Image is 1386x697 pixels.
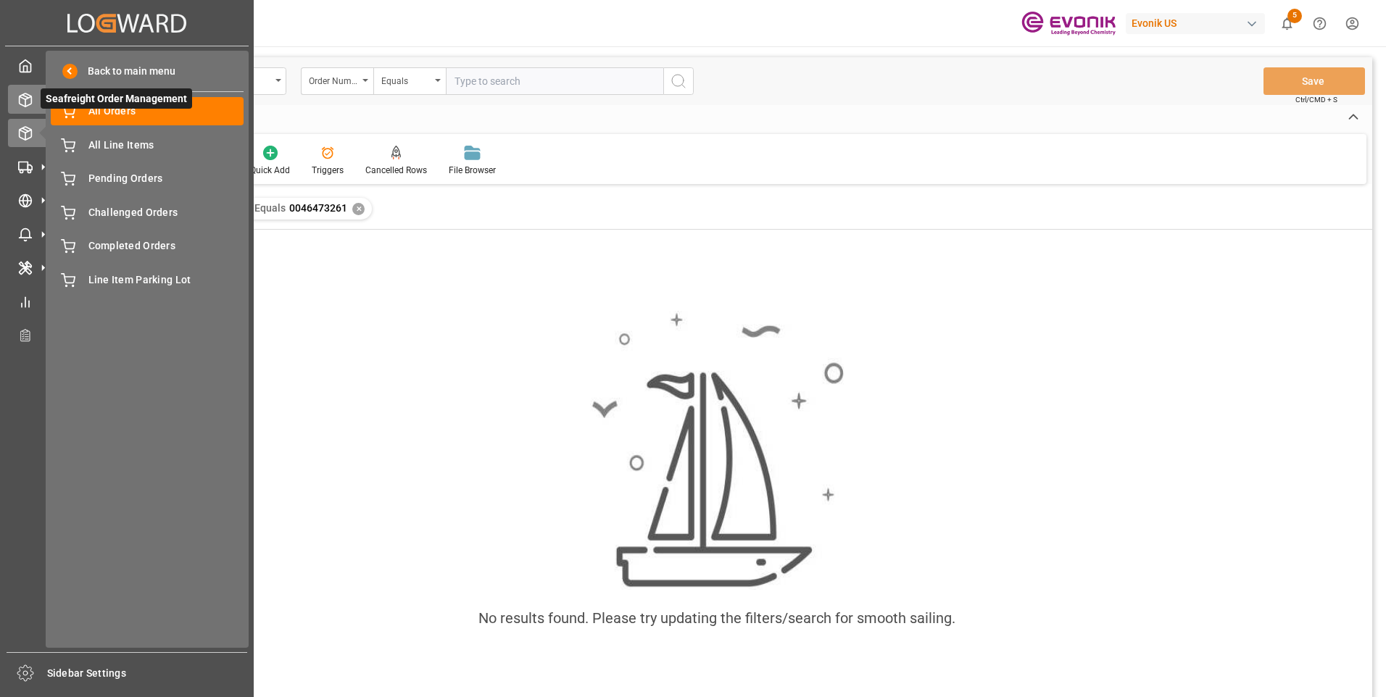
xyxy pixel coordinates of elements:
[590,311,844,590] img: smooth_sailing.jpeg
[1295,94,1337,105] span: Ctrl/CMD + S
[312,164,344,177] div: Triggers
[51,232,244,260] a: Completed Orders
[51,97,244,125] a: All Orders
[301,67,373,95] button: open menu
[1303,7,1336,40] button: Help Center
[51,265,244,293] a: Line Item Parking Lot
[254,202,286,214] span: Equals
[365,164,427,177] div: Cancelled Rows
[250,164,290,177] div: Quick Add
[51,198,244,226] a: Challenged Orders
[8,287,246,315] a: My Reports
[8,51,246,80] a: My Cockpit
[478,607,955,629] div: No results found. Please try updating the filters/search for smooth sailing.
[446,67,663,95] input: Type to search
[8,321,246,349] a: Transport Planner
[51,130,244,159] a: All Line Items
[373,67,446,95] button: open menu
[663,67,694,95] button: search button
[41,88,192,109] span: Seafreight Order Management
[1126,9,1271,37] button: Evonik US
[352,203,365,215] div: ✕
[88,238,244,254] span: Completed Orders
[1021,11,1116,36] img: Evonik-brand-mark-Deep-Purple-RGB.jpeg_1700498283.jpeg
[381,71,431,88] div: Equals
[51,164,244,193] a: Pending Orders
[88,205,244,220] span: Challenged Orders
[309,71,358,88] div: Order Number
[1271,7,1303,40] button: show 5 new notifications
[1287,9,1302,23] span: 5
[449,164,496,177] div: File Browser
[88,138,244,153] span: All Line Items
[1263,67,1365,95] button: Save
[1126,13,1265,34] div: Evonik US
[78,64,175,79] span: Back to main menu
[47,666,248,681] span: Sidebar Settings
[289,202,347,214] span: 0046473261
[88,272,244,288] span: Line Item Parking Lot
[88,171,244,186] span: Pending Orders
[88,104,244,119] span: All Orders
